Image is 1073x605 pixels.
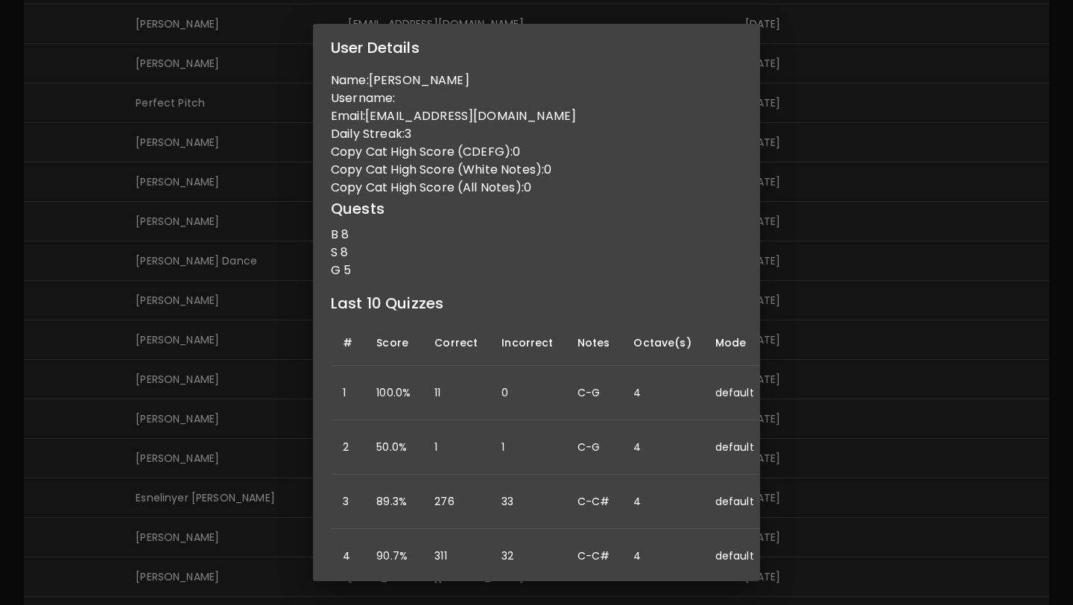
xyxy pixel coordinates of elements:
[621,366,703,420] td: 4
[621,475,703,529] td: 4
[566,475,622,529] td: C-C#
[703,529,766,583] td: default
[331,89,742,107] p: Username:
[331,320,364,366] th: #
[703,366,766,420] td: default
[703,475,766,529] td: default
[331,226,742,244] p: B 8
[331,125,742,143] p: Daily Streak: 3
[566,420,622,475] td: C-G
[621,420,703,475] td: 4
[331,197,742,221] h6: Quests
[490,320,565,366] th: Incorrect
[566,529,622,583] td: C-C#
[364,529,422,583] td: 90.7%
[364,420,422,475] td: 50.0%
[422,475,490,529] td: 276
[364,475,422,529] td: 89.3%
[331,143,742,161] p: Copy Cat High Score (CDEFG): 0
[364,366,422,420] td: 100.0%
[331,291,742,315] h6: Last 10 Quizzes
[422,320,490,366] th: Correct
[331,107,742,125] p: Email: [EMAIL_ADDRESS][DOMAIN_NAME]
[331,529,364,583] td: 4
[331,262,742,279] p: G 5
[331,475,364,529] td: 3
[703,420,766,475] td: default
[490,366,565,420] td: 0
[621,529,703,583] td: 4
[331,161,742,179] p: Copy Cat High Score (White Notes): 0
[621,320,703,366] th: Octave(s)
[331,179,742,197] p: Copy Cat High Score (All Notes): 0
[422,420,490,475] td: 1
[422,366,490,420] td: 11
[422,529,490,583] td: 311
[490,529,565,583] td: 32
[313,24,760,72] h2: User Details
[566,320,622,366] th: Notes
[331,366,364,420] td: 1
[703,320,766,366] th: Mode
[331,244,742,262] p: S 8
[490,420,565,475] td: 1
[566,366,622,420] td: C-G
[364,320,422,366] th: Score
[331,72,742,89] p: Name: [PERSON_NAME]
[490,475,565,529] td: 33
[331,420,364,475] td: 2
